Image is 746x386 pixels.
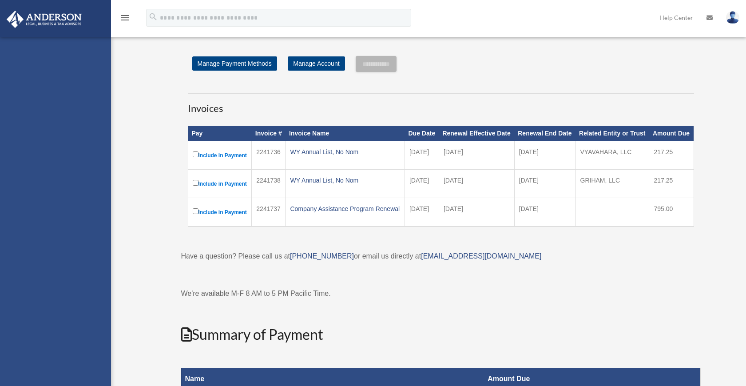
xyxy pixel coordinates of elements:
[575,170,649,198] td: GRIHAM, LLC
[514,126,575,141] th: Renewal End Date
[193,150,247,161] label: Include in Payment
[514,198,575,227] td: [DATE]
[439,141,514,170] td: [DATE]
[252,141,286,170] td: 2241736
[649,170,694,198] td: 217.25
[439,198,514,227] td: [DATE]
[193,178,247,189] label: Include in Payment
[405,126,439,141] th: Due Date
[439,170,514,198] td: [DATE]
[575,126,649,141] th: Related Entity or Trust
[193,180,198,186] input: Include in Payment
[286,126,405,141] th: Invoice Name
[188,93,694,115] h3: Invoices
[288,56,345,71] a: Manage Account
[290,252,354,260] a: [PHONE_NUMBER]
[726,11,739,24] img: User Pic
[290,174,400,187] div: WY Annual List, No Nom
[193,207,247,218] label: Include in Payment
[193,151,198,157] input: Include in Payment
[575,141,649,170] td: VYAVAHARA, LLC
[405,141,439,170] td: [DATE]
[181,287,701,300] p: We're available M-F 8 AM to 5 PM Pacific Time.
[405,198,439,227] td: [DATE]
[290,146,400,158] div: WY Annual List, No Nom
[421,252,541,260] a: [EMAIL_ADDRESS][DOMAIN_NAME]
[514,141,575,170] td: [DATE]
[439,126,514,141] th: Renewal Effective Date
[188,126,252,141] th: Pay
[514,170,575,198] td: [DATE]
[181,325,701,345] h2: Summary of Payment
[649,126,694,141] th: Amount Due
[148,12,158,22] i: search
[290,203,400,215] div: Company Assistance Program Renewal
[193,208,198,214] input: Include in Payment
[252,126,286,141] th: Invoice #
[181,250,701,263] p: Have a question? Please call us at or email us directly at
[120,12,131,23] i: menu
[252,170,286,198] td: 2241738
[649,141,694,170] td: 217.25
[252,198,286,227] td: 2241737
[4,11,84,28] img: Anderson Advisors Platinum Portal
[405,170,439,198] td: [DATE]
[120,16,131,23] a: menu
[192,56,277,71] a: Manage Payment Methods
[649,198,694,227] td: 795.00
